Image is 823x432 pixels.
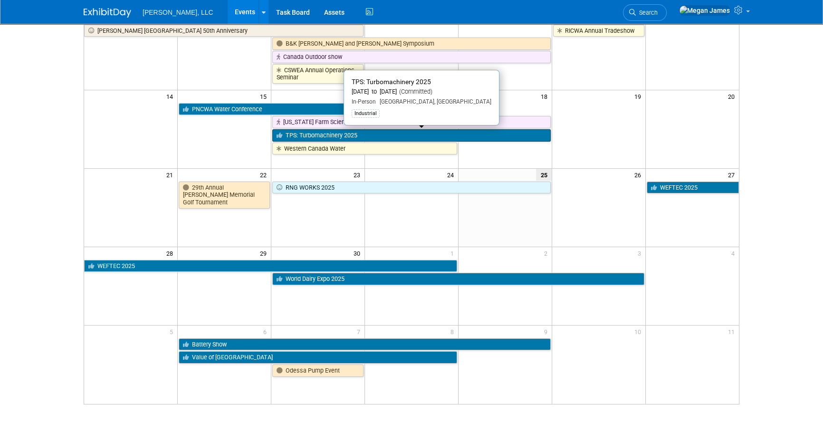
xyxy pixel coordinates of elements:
span: 21 [165,169,177,181]
a: Canada Outdoor show [272,51,551,63]
span: 15 [259,90,271,102]
span: 24 [446,169,458,181]
a: RICWA Annual Tradeshow [553,25,644,37]
span: (Committed) [397,88,432,95]
img: ExhibitDay [84,8,131,18]
span: 8 [450,326,458,337]
span: 29 [259,247,271,259]
span: 30 [353,247,364,259]
a: Battery Show [179,338,550,351]
a: Western Canada Water [272,143,457,155]
span: 20 [727,90,739,102]
span: 4 [730,247,739,259]
a: [PERSON_NAME] [GEOGRAPHIC_DATA] 50th Anniversary [84,25,364,37]
span: 6 [262,326,271,337]
a: Odessa Pump Event [272,365,364,377]
a: RNG WORKS 2025 [272,182,551,194]
span: 1 [450,247,458,259]
span: 11 [727,326,739,337]
a: PNCWA Water Conference [179,103,457,115]
span: 2 [543,247,552,259]
span: 5 [169,326,177,337]
a: Value of [GEOGRAPHIC_DATA] [179,351,457,364]
span: 25 [536,169,552,181]
span: In-Person [352,98,376,105]
span: 19 [633,90,645,102]
a: B&K [PERSON_NAME] and [PERSON_NAME] Symposium [272,38,551,50]
span: 26 [633,169,645,181]
span: 3 [637,247,645,259]
div: Industrial [352,109,380,118]
span: [PERSON_NAME], LLC [143,9,213,16]
a: [US_STATE] Farm Science [272,116,551,128]
span: TPS: Turbomachinery 2025 [352,78,431,86]
a: WEFTEC 2025 [84,260,457,272]
a: TPS: Turbomachinery 2025 [272,129,551,142]
span: [GEOGRAPHIC_DATA], [GEOGRAPHIC_DATA] [376,98,491,105]
span: 27 [727,169,739,181]
span: Search [636,9,658,16]
span: 23 [353,169,364,181]
img: Megan James [679,5,730,16]
span: 7 [356,326,364,337]
a: World Dairy Expo 2025 [272,273,644,285]
a: 29th Annual [PERSON_NAME] Memorial Golf Tournament [179,182,270,209]
span: 18 [540,90,552,102]
a: Search [623,4,667,21]
span: 10 [633,326,645,337]
a: WEFTEC 2025 [647,182,739,194]
div: [DATE] to [DATE] [352,88,491,96]
span: 9 [543,326,552,337]
a: CSWEA Annual Operations Seminar [272,64,364,84]
span: 28 [165,247,177,259]
span: 22 [259,169,271,181]
span: 14 [165,90,177,102]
